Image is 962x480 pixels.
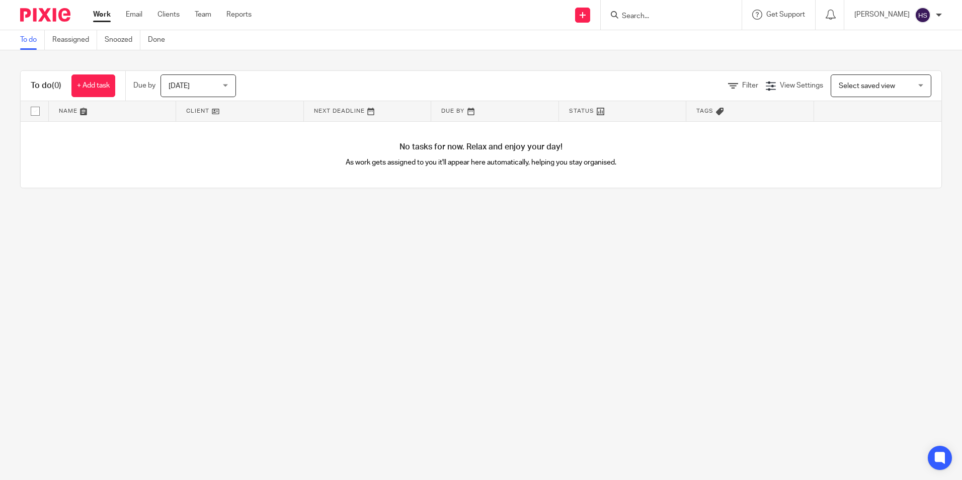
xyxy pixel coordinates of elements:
[20,8,70,22] img: Pixie
[126,10,142,20] a: Email
[195,10,211,20] a: Team
[780,82,823,89] span: View Settings
[742,82,758,89] span: Filter
[52,30,97,50] a: Reassigned
[105,30,140,50] a: Snoozed
[226,10,252,20] a: Reports
[148,30,173,50] a: Done
[854,10,910,20] p: [PERSON_NAME]
[696,108,713,114] span: Tags
[915,7,931,23] img: svg%3E
[93,10,111,20] a: Work
[839,83,895,90] span: Select saved view
[20,30,45,50] a: To do
[766,11,805,18] span: Get Support
[251,157,711,168] p: As work gets assigned to you it'll appear here automatically, helping you stay organised.
[133,81,155,91] p: Due by
[71,74,115,97] a: + Add task
[169,83,190,90] span: [DATE]
[21,142,941,152] h4: No tasks for now. Relax and enjoy your day!
[52,82,61,90] span: (0)
[157,10,180,20] a: Clients
[31,81,61,91] h1: To do
[621,12,711,21] input: Search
